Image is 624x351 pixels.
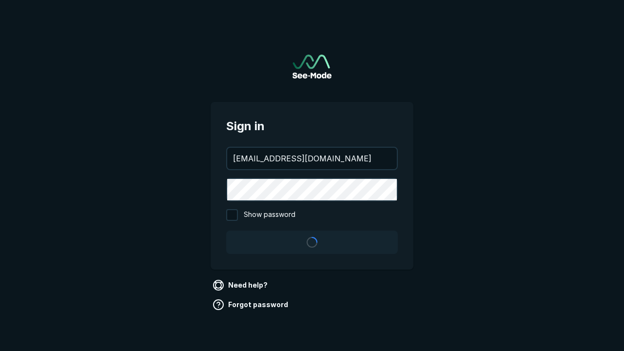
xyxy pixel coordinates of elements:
input: your@email.com [227,148,397,169]
span: Sign in [226,117,398,135]
span: Show password [244,209,295,221]
a: Go to sign in [292,55,331,78]
a: Need help? [211,277,272,293]
a: Forgot password [211,297,292,312]
img: See-Mode Logo [292,55,331,78]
